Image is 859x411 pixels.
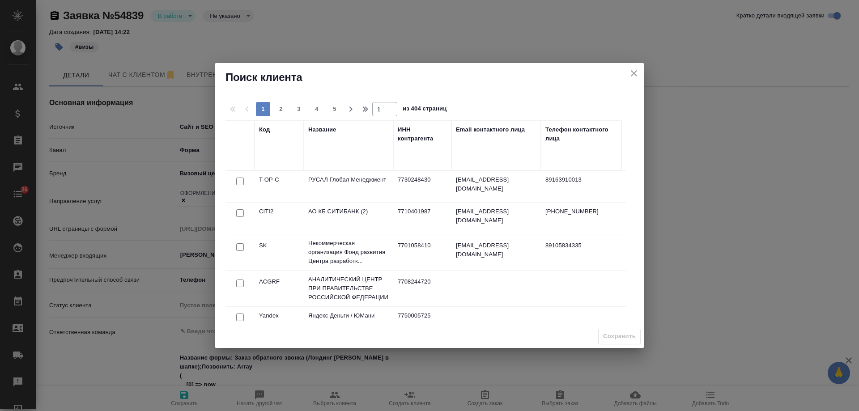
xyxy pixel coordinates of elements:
button: 4 [310,102,324,116]
td: ACGRF [255,273,304,304]
p: Некоммерческая организация Фонд развития Центра разработк... [308,239,389,266]
td: 7708244720 [393,273,451,304]
td: 7750005725 [393,307,451,338]
div: ИНН контрагента [398,125,447,143]
button: 3 [292,102,306,116]
p: РУСАЛ Глобал Менеджмент [308,175,389,184]
span: из 404 страниц [403,103,447,116]
h2: Поиск клиента [225,70,634,85]
p: АО КБ СИТИБАНК (2) [308,207,389,216]
div: Название [308,125,336,134]
td: SK [255,237,304,268]
p: Яндекс Деньги / ЮМани [308,311,389,320]
p: [EMAIL_ADDRESS][DOMAIN_NAME] [456,241,536,259]
td: T-OP-C [255,171,304,202]
p: [EMAIL_ADDRESS][DOMAIN_NAME] [456,207,536,225]
td: 7730248430 [393,171,451,202]
div: Код [259,125,270,134]
span: 2 [274,105,288,114]
button: close [627,67,641,80]
p: 89163910013 [545,175,617,184]
span: 4 [310,105,324,114]
span: 3 [292,105,306,114]
button: 2 [274,102,288,116]
td: Yandex [255,307,304,338]
div: Email контактного лица [456,125,525,134]
td: 7701058410 [393,237,451,268]
td: CITI2 [255,203,304,234]
td: 7710401987 [393,203,451,234]
p: АНАЛИТИЧЕСКИЙ ЦЕНТР ПРИ ПРАВИТЕЛЬСТВЕ РОССИЙСКОЙ ФЕДЕРАЦИИ [308,275,389,302]
p: 89105834335 [545,241,617,250]
button: 5 [327,102,342,116]
span: Выберите клиента [598,329,641,344]
div: Телефон контактного лица [545,125,617,143]
p: [PHONE_NUMBER] [545,207,617,216]
span: 5 [327,105,342,114]
p: [EMAIL_ADDRESS][DOMAIN_NAME] [456,175,536,193]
